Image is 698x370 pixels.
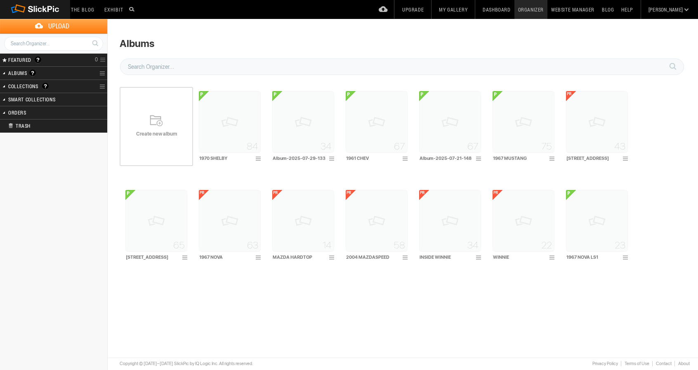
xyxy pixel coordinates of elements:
img: pix.gif [419,91,481,153]
a: Privacy Policy [589,361,621,366]
input: 1375 NW 29th AVE [566,155,620,162]
input: 2004 MAZDASPEED [346,253,400,261]
input: 1961 CHEV [346,155,400,162]
u: <b>Private Album</b> [272,190,282,200]
span: 34 [467,242,479,248]
input: Album-2025-07-29-133 [272,155,327,162]
a: Collection Options [99,81,107,92]
input: INSIDE WINNIE [419,253,474,261]
img: pix.gif [493,190,554,252]
span: 75 [541,143,552,150]
span: FEATURED [6,56,31,63]
img: pix.gif [493,91,554,153]
h2: Albums [8,67,78,80]
img: pix.gif [419,190,481,252]
u: <b>Public Album</b> [419,91,429,101]
span: Upload [10,19,107,33]
u: <b>Public Album</b> [199,91,209,101]
u: <b>Public Album</b> [125,190,135,200]
span: 14 [323,242,332,248]
img: pix.gif [346,190,408,252]
div: Copyright © [DATE]–[DATE] SlickPic by IQ Logic Inc. All rights reserved. [120,361,253,367]
h2: Trash [8,119,85,132]
input: Search Organizer... [120,59,684,75]
span: 84 [247,143,258,150]
img: pix.gif [272,91,334,153]
h2: Orders [8,106,78,119]
a: Search [87,36,103,50]
u: <b>Private Album</b> [493,190,502,200]
div: Albums [120,38,154,49]
input: 1967 MUSTANG [493,155,547,162]
a: About [674,361,690,366]
input: 1967 NOVA LS1 [566,253,620,261]
span: 67 [394,143,405,150]
input: 1375 nw 29th ave [125,253,180,261]
img: pix.gif [199,190,261,252]
input: MAZDA HARDTOP [272,253,327,261]
img: pix.gif [199,91,261,153]
a: Contact [652,361,674,366]
u: <b>Private Album</b> [419,190,429,200]
span: 22 [541,242,552,248]
span: 23 [615,242,625,248]
span: 67 [467,143,479,150]
u: <b>Public Album</b> [566,190,576,200]
span: 34 [321,143,332,150]
img: pix.gif [125,190,187,252]
u: <b>Private Album</b> [566,91,576,101]
u: <b>Public Album</b> [272,91,282,101]
img: pix.gif [566,190,628,252]
u: <b>Private Album</b> [346,190,356,200]
span: Create new album [120,131,193,137]
span: 43 [614,143,625,150]
input: 1970 SHELBY [199,155,253,162]
h2: Smart Collections [8,93,78,105]
input: 1967 NOVA [199,253,253,261]
input: Search Organizer... [4,37,103,51]
span: 65 [173,242,185,248]
input: Album-2025-07-21-148 [419,155,474,162]
u: <b>Private Album</b> [199,190,209,200]
input: WINNIE [493,253,547,261]
span: 63 [247,242,258,248]
h2: Collections [8,80,78,92]
u: <b>Public Album</b> [346,91,356,101]
span: 58 [394,242,405,248]
img: pix.gif [272,190,334,252]
img: pix.gif [566,91,628,153]
u: <b>Public Album</b> [493,91,502,101]
input: Search photos on SlickPic... [128,4,138,14]
img: pix.gif [346,91,408,153]
a: Terms of Use [621,361,652,366]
